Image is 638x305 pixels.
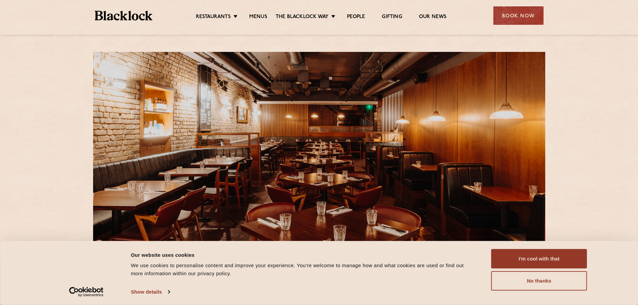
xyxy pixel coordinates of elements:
div: Book Now [493,6,544,25]
a: Our News [419,14,447,21]
a: Show details [131,287,170,297]
button: I'm cool with that [491,249,587,269]
div: Our website uses cookies [131,251,476,259]
a: Gifting [382,14,402,21]
img: BL_Textured_Logo-footer-cropped.svg [95,11,153,20]
a: People [347,14,365,21]
a: The Blacklock Way [276,14,329,21]
a: Usercentrics Cookiebot - opens in a new window [57,287,116,297]
div: We use cookies to personalise content and improve your experience. You're welcome to manage how a... [131,261,476,278]
a: Restaurants [196,14,231,21]
a: Menus [249,14,267,21]
button: No thanks [491,271,587,291]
